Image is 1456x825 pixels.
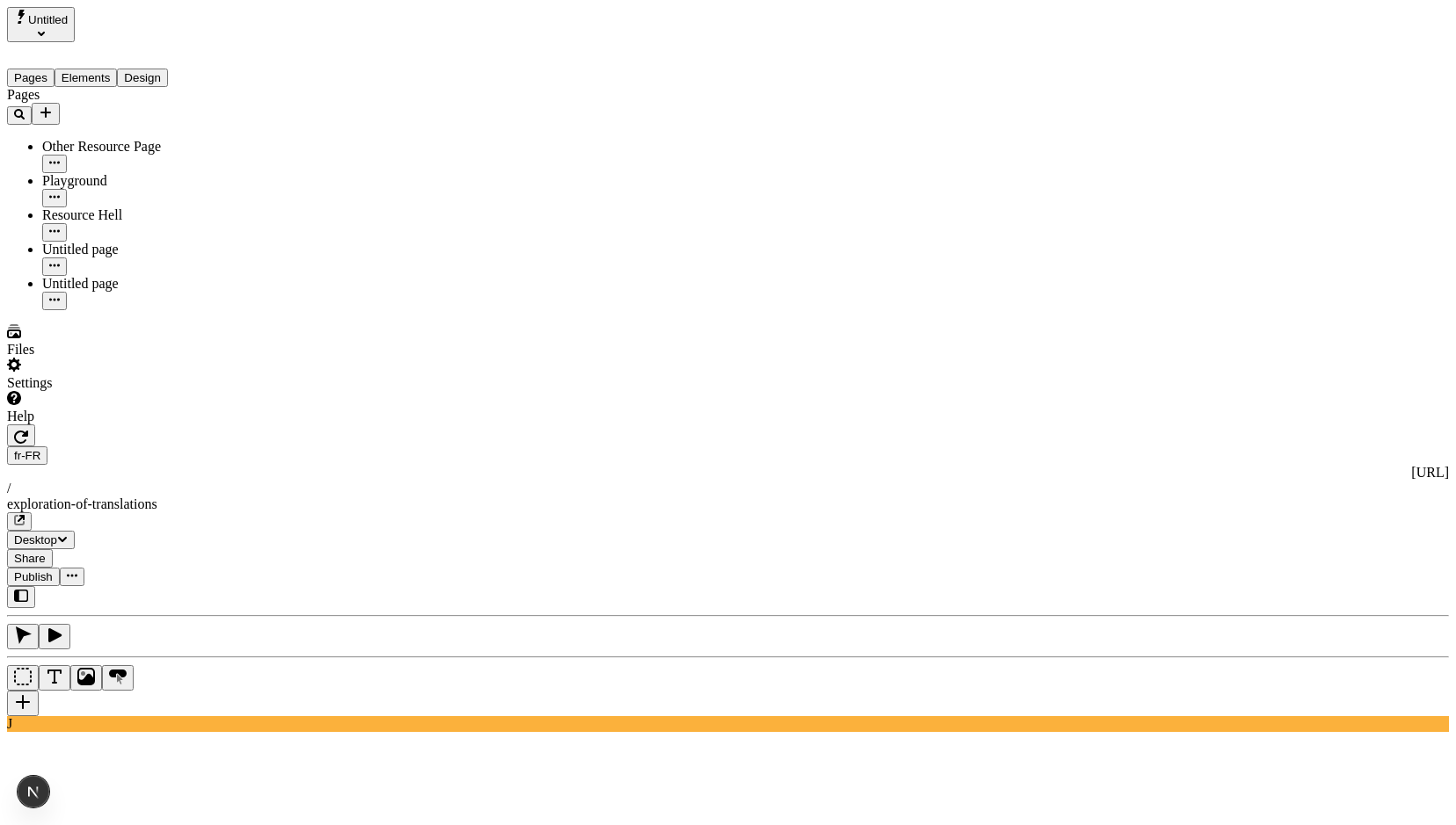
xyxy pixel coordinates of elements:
[39,665,70,691] button: Text
[102,665,134,691] button: Button
[14,533,57,546] span: Desktop
[7,465,1449,481] div: [URL]
[14,552,46,565] span: Share
[7,481,1449,496] div: /
[7,446,47,465] button: Open locale picker
[7,665,39,691] button: Box
[70,665,102,691] button: Image
[117,69,168,87] button: Design
[7,69,55,87] button: Pages
[14,449,40,462] span: fr-FR
[7,531,75,549] button: Desktop
[7,716,1449,732] div: J
[14,570,53,583] span: Publish
[7,87,218,103] div: Pages
[7,375,218,391] div: Settings
[42,276,218,292] div: Untitled page
[7,549,53,568] button: Share
[7,7,75,42] button: Select site
[32,103,60,125] button: Add new
[7,496,1449,512] div: exploration-of-translations
[42,139,218,155] div: Other Resource Page
[7,342,218,358] div: Files
[7,568,60,586] button: Publish
[42,173,218,189] div: Playground
[42,207,218,223] div: Resource Hell
[42,242,218,257] div: Untitled page
[28,13,68,26] span: Untitled
[7,409,218,424] div: Help
[55,69,118,87] button: Elements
